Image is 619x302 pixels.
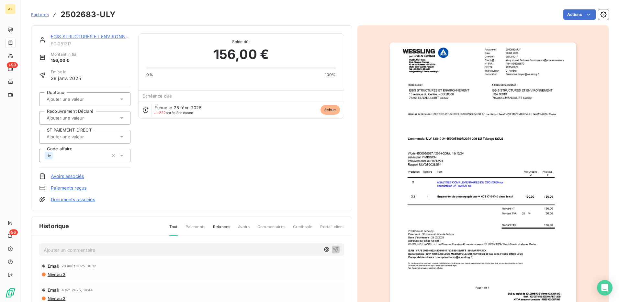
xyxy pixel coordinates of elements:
[293,224,313,235] span: Creditsafe
[61,9,116,20] h3: 2502683-ULY
[51,52,77,57] span: Montant initial
[214,45,269,64] span: 156,00 €
[46,134,111,140] input: Ajouter une valeur
[51,173,84,180] a: Avoirs associés
[146,39,336,45] span: Solde dû :
[51,57,77,64] span: 156,00 €
[51,69,81,75] span: Émise le
[154,105,201,110] span: Échue le 28 févr. 2025
[154,111,193,115] span: après échéance
[51,185,86,191] a: Paiements reçus
[39,222,69,230] span: Historique
[48,263,60,269] span: Email
[154,110,166,115] span: J+222
[146,72,153,78] span: 0%
[47,296,65,301] span: Niveau 3
[321,105,340,115] span: échue
[213,224,230,235] span: Relances
[597,280,613,296] div: Open Intercom Messenger
[7,62,18,68] span: +99
[31,11,49,18] a: Factures
[47,154,51,157] span: riv
[46,115,111,121] input: Ajouter une valeur
[563,9,596,20] button: Actions
[142,93,172,99] span: Échéance due
[62,264,96,268] span: 28 août 2025, 18:12
[48,287,60,293] span: Email
[47,272,65,277] span: Niveau 3
[51,41,130,46] span: EGI081217
[257,224,285,235] span: Commentaires
[320,224,344,235] span: Portail client
[238,224,250,235] span: Avoirs
[51,196,95,203] a: Documents associés
[51,75,81,82] span: 29 janv. 2025
[325,72,336,78] span: 100%
[5,4,16,14] div: AF
[46,96,111,102] input: Ajouter une valeur
[9,229,18,235] span: 96
[5,288,16,298] img: Logo LeanPay
[62,288,93,292] span: 4 avr. 2025, 10:44
[186,224,205,235] span: Paiements
[169,224,178,236] span: Tout
[31,12,49,17] span: Factures
[51,34,142,39] a: EGIS STRUCTURES ET ENVIRONNEMENT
